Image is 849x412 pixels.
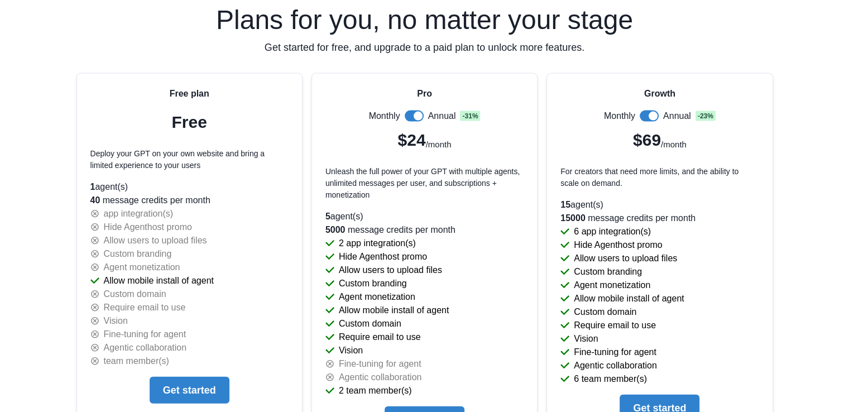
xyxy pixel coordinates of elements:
[339,237,416,250] p: 2 app integration(s)
[339,357,421,371] p: Fine-tuning for agent
[339,304,449,317] p: Allow mobile install of agent
[417,87,432,100] p: Pro
[339,384,412,397] p: 2 team member(s)
[339,250,427,264] p: Hide Agenthost promo
[574,372,647,386] p: 6 team member(s)
[428,109,456,123] p: Annual
[90,195,100,205] span: 40
[574,238,662,252] p: Hide Agenthost promo
[426,138,452,151] p: /month
[325,166,524,201] p: Unleash the full power of your GPT with multiple agents, unlimited messages per user, and subscri...
[104,261,180,274] p: Agent monetization
[325,210,524,223] p: agent(s)
[339,344,363,357] p: Vision
[695,111,716,121] span: - 23 %
[560,200,570,209] span: 15
[325,225,346,234] span: 5000
[574,305,636,319] p: Custom domain
[325,223,524,237] p: message credits per month
[574,332,598,346] p: Vision
[325,212,330,221] span: 5
[76,7,773,33] h2: Plans for you, no matter your stage
[104,207,174,221] p: app integration(s)
[90,182,95,191] span: 1
[339,317,401,330] p: Custom domain
[171,109,207,135] p: Free
[104,288,166,301] p: Custom domain
[104,314,128,328] p: Vision
[661,138,687,151] p: /month
[339,277,407,290] p: Custom branding
[574,359,657,372] p: Agentic collaboration
[574,265,642,279] p: Custom branding
[104,221,192,234] p: Hide Agenthost promo
[339,264,442,277] p: Allow users to upload files
[339,330,421,344] p: Require email to use
[170,87,209,100] p: Free plan
[104,247,172,261] p: Custom branding
[560,213,586,223] span: 15000
[90,148,289,171] p: Deploy your GPT on your own website and bring a limited experience to your users
[574,279,650,292] p: Agent monetization
[339,371,422,384] p: Agentic collaboration
[104,234,207,247] p: Allow users to upload files
[644,87,675,100] p: Growth
[369,109,400,123] p: Monthly
[76,40,773,55] p: Get started for free, and upgrade to a paid plan to unlock more features.
[574,319,656,332] p: Require email to use
[150,377,229,404] button: Get started
[560,212,759,225] p: message credits per month
[104,328,186,341] p: Fine-tuning for agent
[574,346,656,359] p: Fine-tuning for agent
[574,225,651,238] p: 6 app integration(s)
[90,194,289,207] p: message credits per month
[574,252,677,265] p: Allow users to upload files
[104,301,186,314] p: Require email to use
[398,127,426,152] p: $24
[604,109,635,123] p: Monthly
[104,341,187,354] p: Agentic collaboration
[90,180,289,194] p: agent(s)
[663,109,691,123] p: Annual
[104,274,214,288] p: Allow mobile install of agent
[560,166,759,189] p: For creators that need more limits, and the ability to scale on demand.
[339,290,415,304] p: Agent monetization
[560,198,759,212] p: agent(s)
[104,354,169,368] p: team member(s)
[574,292,684,305] p: Allow mobile install of agent
[460,111,480,121] span: - 31 %
[633,127,661,152] p: $69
